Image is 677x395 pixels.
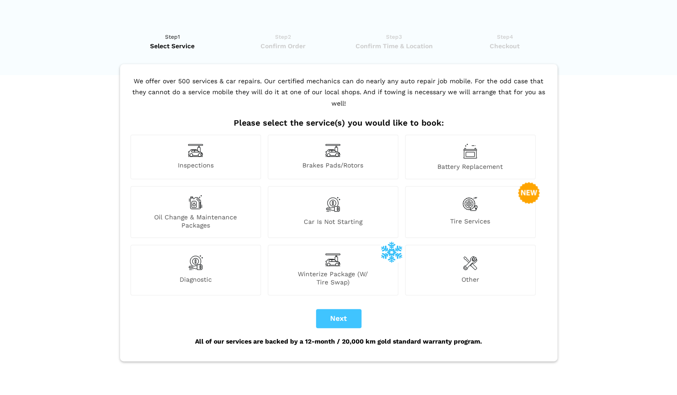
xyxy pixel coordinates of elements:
[231,41,336,51] span: Confirm Order
[120,41,225,51] span: Select Service
[231,32,336,51] a: Step2
[381,241,402,263] img: winterize-icon_1.png
[268,161,398,171] span: Brakes Pads/Rotors
[131,213,261,229] span: Oil Change & Maintenance Packages
[452,32,557,51] a: Step4
[131,275,261,286] span: Diagnostic
[268,270,398,286] span: Winterize Package (W/ Tire Swap)
[406,275,535,286] span: Other
[341,32,446,51] a: Step3
[452,41,557,51] span: Checkout
[120,32,225,51] a: Step1
[518,182,540,204] img: new-badge-2-48.png
[316,309,361,328] button: Next
[341,41,446,51] span: Confirm Time & Location
[128,118,549,128] h2: Please select the service(s) you would like to book:
[128,328,549,354] div: All of our services are backed by a 12-month / 20,000 km gold standard warranty program.
[406,217,535,229] span: Tire Services
[131,161,261,171] span: Inspections
[128,76,549,118] p: We offer over 500 services & car repairs. Our certified mechanics can do nearly any auto repair j...
[268,218,398,229] span: Car is not starting
[406,162,535,171] span: Battery Replacement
